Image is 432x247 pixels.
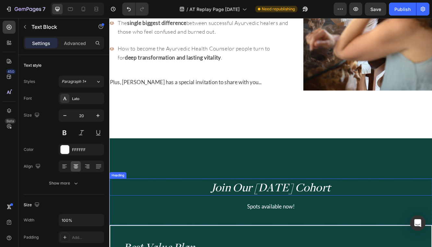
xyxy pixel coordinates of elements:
[31,23,87,31] p: Text Block
[109,18,432,247] iframe: Design area
[24,79,35,84] div: Styles
[410,215,426,231] div: Open Intercom Messenger
[32,40,50,47] p: Settings
[394,6,411,13] div: Publish
[72,147,102,153] div: FFFFFF
[262,6,295,12] span: Need republishing
[6,69,16,74] div: 450
[49,180,79,186] div: Show more
[365,3,386,16] button: Save
[122,3,149,16] div: Undo/Redo
[59,214,104,226] input: Auto
[3,3,48,16] button: 7
[389,3,416,16] button: Publish
[5,118,16,124] div: Beta
[64,40,86,47] p: Advanced
[72,96,102,102] div: Lato
[24,95,32,101] div: Font
[370,6,381,12] span: Save
[42,5,45,13] p: 7
[123,195,267,213] span: Join Our [DATE] Cohort
[62,79,86,84] span: Paragraph 1*
[59,76,104,87] button: Paragraph 1*
[24,111,41,120] div: Size
[24,147,34,152] div: Color
[24,177,104,189] button: Show more
[24,234,39,240] div: Padding
[1,221,389,233] p: Spots available now!
[24,201,41,209] div: Size
[1,187,19,193] div: Heading
[186,6,188,13] span: /
[189,6,240,13] span: AT Replay Page [DATE]
[72,235,102,241] div: Add...
[24,217,34,223] div: Width
[24,62,42,68] div: Text style
[24,162,42,171] div: Align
